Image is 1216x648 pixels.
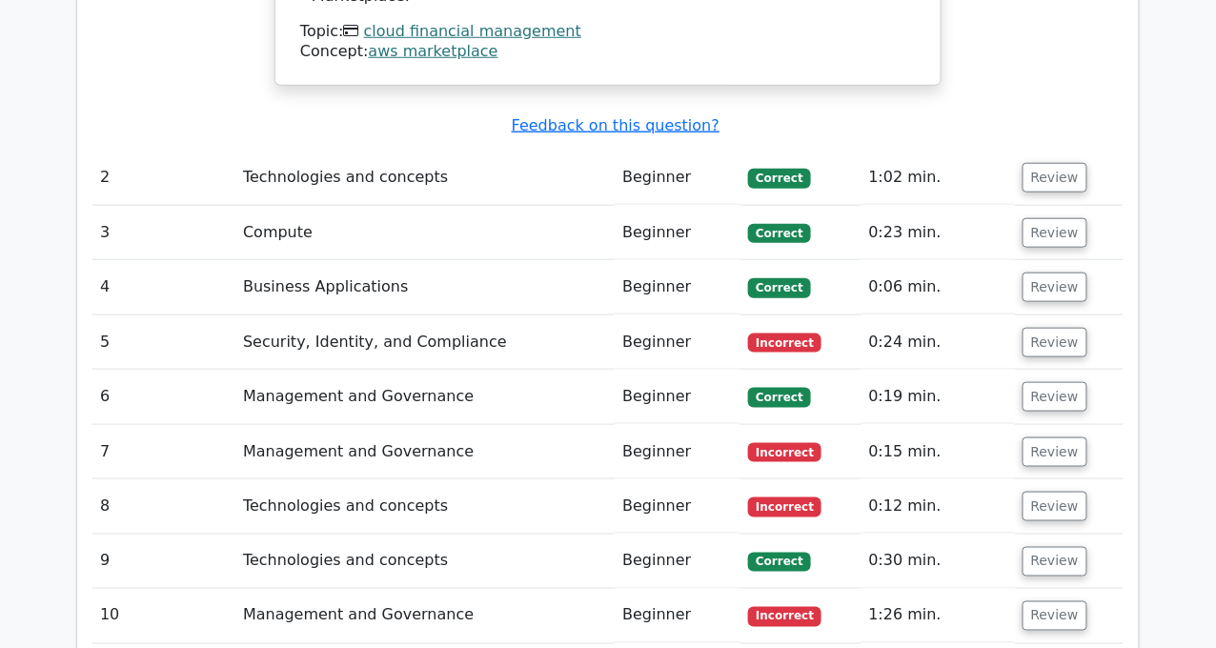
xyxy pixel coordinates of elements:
[861,260,1015,314] td: 0:06 min.
[92,206,235,260] td: 3
[615,315,740,370] td: Beginner
[861,315,1015,370] td: 0:24 min.
[748,553,810,572] span: Correct
[1023,163,1087,192] button: Review
[92,260,235,314] td: 4
[92,315,235,370] td: 5
[615,589,740,643] td: Beginner
[615,370,740,424] td: Beginner
[92,370,235,424] td: 6
[861,479,1015,534] td: 0:12 min.
[364,22,581,40] a: cloud financial management
[615,260,740,314] td: Beginner
[1023,382,1087,412] button: Review
[748,497,821,516] span: Incorrect
[748,224,810,243] span: Correct
[748,278,810,297] span: Correct
[235,315,615,370] td: Security, Identity, and Compliance
[861,370,1015,424] td: 0:19 min.
[1023,328,1087,357] button: Review
[92,479,235,534] td: 8
[1023,547,1087,577] button: Review
[92,535,235,589] td: 9
[861,535,1015,589] td: 0:30 min.
[235,479,615,534] td: Technologies and concepts
[615,151,740,205] td: Beginner
[235,151,615,205] td: Technologies and concepts
[615,535,740,589] td: Beginner
[1023,437,1087,467] button: Review
[861,425,1015,479] td: 0:15 min.
[92,151,235,205] td: 2
[92,425,235,479] td: 7
[748,388,810,407] span: Correct
[235,589,615,643] td: Management and Governance
[615,206,740,260] td: Beginner
[512,116,719,134] a: Feedback on this question?
[861,151,1015,205] td: 1:02 min.
[235,206,615,260] td: Compute
[235,370,615,424] td: Management and Governance
[92,589,235,643] td: 10
[235,260,615,314] td: Business Applications
[300,42,916,62] div: Concept:
[861,206,1015,260] td: 0:23 min.
[369,42,498,60] a: aws marketplace
[235,535,615,589] td: Technologies and concepts
[1023,601,1087,631] button: Review
[748,607,821,626] span: Incorrect
[1023,492,1087,521] button: Review
[1023,273,1087,302] button: Review
[615,479,740,534] td: Beginner
[300,22,916,42] div: Topic:
[235,425,615,479] td: Management and Governance
[748,169,810,188] span: Correct
[615,425,740,479] td: Beginner
[861,589,1015,643] td: 1:26 min.
[748,334,821,353] span: Incorrect
[748,443,821,462] span: Incorrect
[1023,218,1087,248] button: Review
